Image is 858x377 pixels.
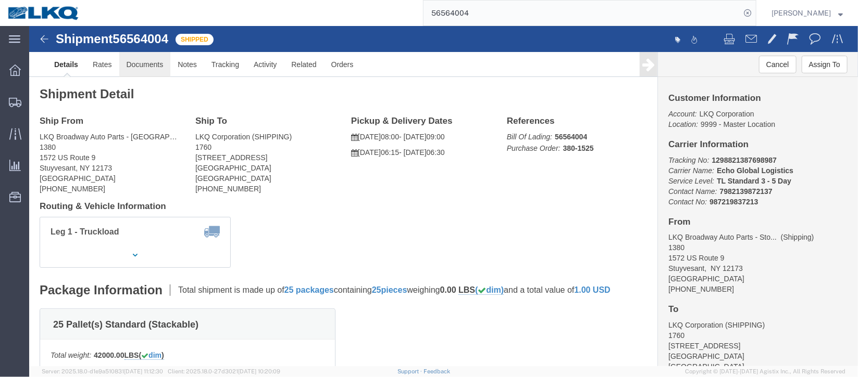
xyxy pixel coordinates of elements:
span: Client: 2025.18.0-27d3021 [168,368,280,374]
img: logo [7,5,80,21]
span: [DATE] 11:12:30 [124,368,163,374]
button: [PERSON_NAME] [771,7,843,19]
input: Search for shipment number, reference number [424,1,740,25]
span: [DATE] 10:20:09 [238,368,280,374]
a: Feedback [424,368,450,374]
span: Copyright © [DATE]-[DATE] Agistix Inc., All Rights Reserved [685,367,845,376]
span: Server: 2025.18.0-d1e9a510831 [42,368,163,374]
a: Support [397,368,424,374]
span: Christopher Sanchez [772,7,831,19]
iframe: FS Legacy Container [29,26,858,366]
